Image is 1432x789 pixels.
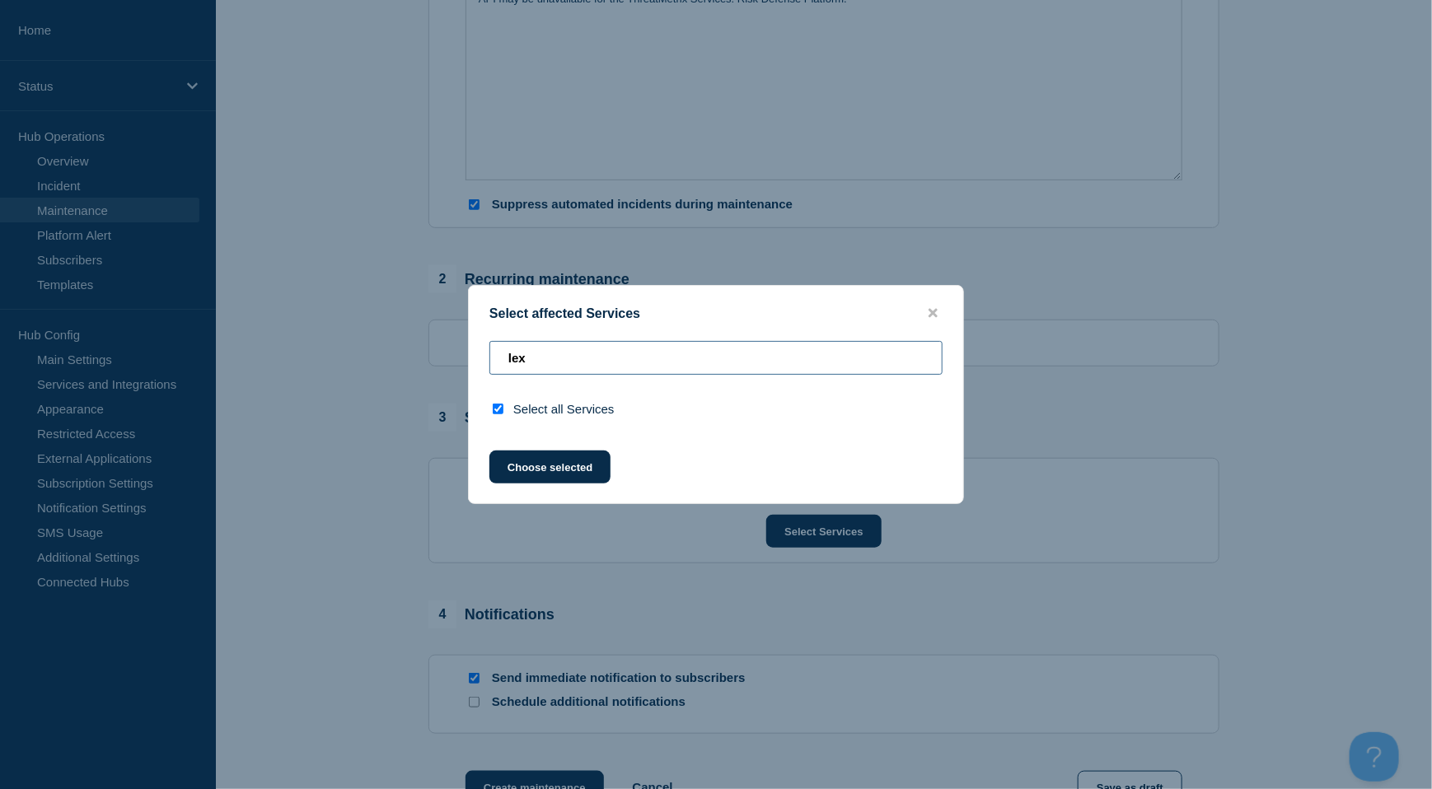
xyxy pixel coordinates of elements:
button: Choose selected [489,451,611,483]
input: Search [489,341,943,375]
div: Select affected Services [469,306,963,321]
span: Select all Services [513,402,615,416]
button: close button [924,306,943,321]
input: select all checkbox [493,404,503,414]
